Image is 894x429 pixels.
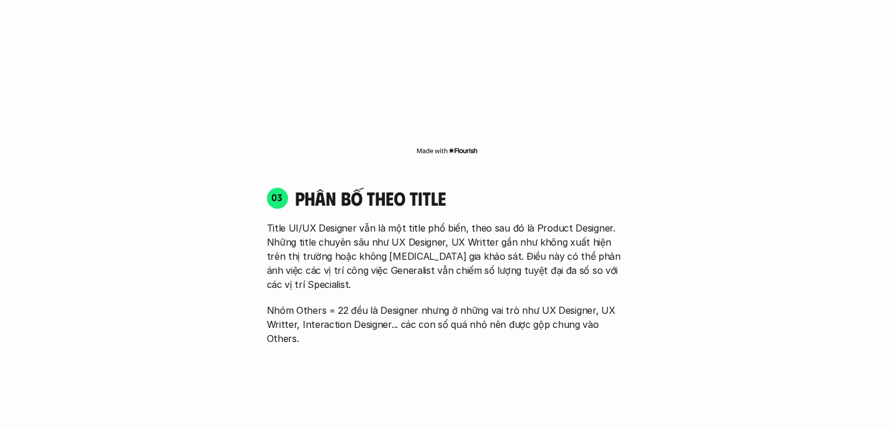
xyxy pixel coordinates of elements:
p: Nhóm Others = 22 đều là Designer nhưng ở những vai trò như UX Designer, UX Writter, Interaction D... [267,303,628,346]
img: Made with Flourish [416,146,478,155]
p: 03 [272,193,283,202]
p: Title UI/UX Designer vẫn là một title phổ biến, theo sau đó là Product Designer. Những title chuy... [267,221,628,291]
h4: phân bố theo title [295,187,628,209]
